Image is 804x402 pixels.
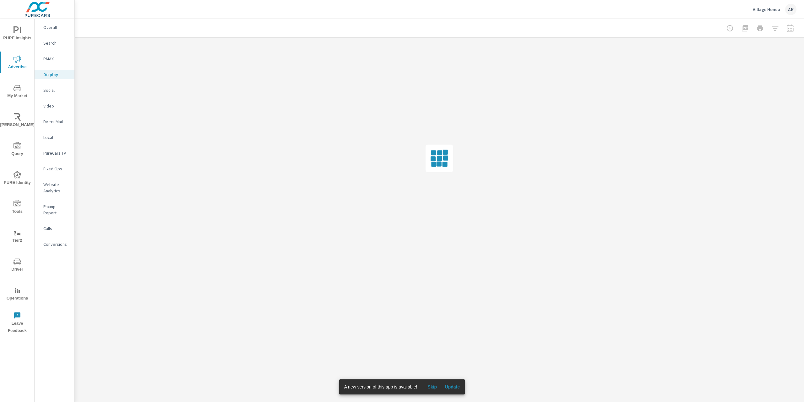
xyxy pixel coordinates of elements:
[43,181,69,194] p: Website Analytics
[43,40,69,46] p: Search
[35,54,74,63] div: PMAX
[2,258,32,273] span: Driver
[445,384,460,390] span: Update
[2,55,32,71] span: Advertise
[425,384,440,390] span: Skip
[35,70,74,79] div: Display
[43,71,69,78] p: Display
[35,117,74,126] div: Direct Mail
[35,23,74,32] div: Overall
[35,240,74,249] div: Conversions
[2,26,32,42] span: PURE Insights
[43,118,69,125] p: Direct Mail
[35,224,74,233] div: Calls
[2,171,32,186] span: PURE Identity
[43,103,69,109] p: Video
[43,56,69,62] p: PMAX
[785,4,796,15] div: AK
[2,84,32,100] span: My Market
[2,229,32,244] span: Tier2
[35,133,74,142] div: Local
[43,24,69,30] p: Overall
[2,287,32,302] span: Operations
[753,7,780,12] p: Village Honda
[35,202,74,218] div: Pacing Report
[35,38,74,48] div: Search
[43,241,69,247] p: Conversions
[35,148,74,158] div: PureCars TV
[442,382,462,392] button: Update
[35,180,74,195] div: Website Analytics
[2,312,32,334] span: Leave Feedback
[43,225,69,232] p: Calls
[2,200,32,215] span: Tools
[43,203,69,216] p: Pacing Report
[35,85,74,95] div: Social
[422,382,442,392] button: Skip
[2,113,32,129] span: [PERSON_NAME]
[35,101,74,111] div: Video
[43,87,69,93] p: Social
[43,166,69,172] p: Fixed Ops
[344,384,417,389] span: A new version of this app is available!
[43,150,69,156] p: PureCars TV
[43,134,69,140] p: Local
[35,164,74,173] div: Fixed Ops
[2,142,32,157] span: Query
[0,19,34,337] div: nav menu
